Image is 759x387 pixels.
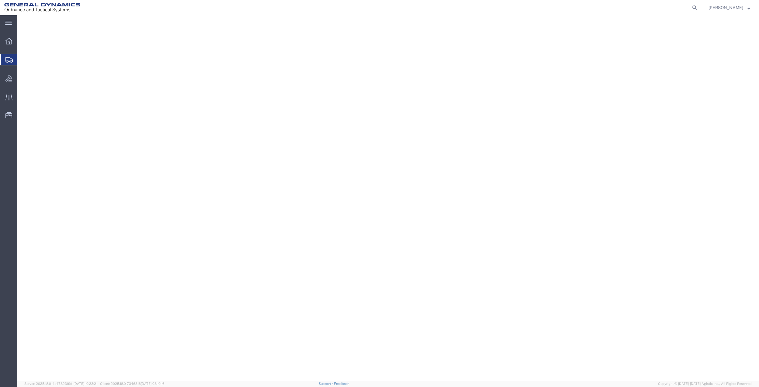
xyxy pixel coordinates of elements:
img: logo [4,3,80,12]
span: Client: 2025.18.0-7346316 [100,382,165,385]
button: [PERSON_NAME] [708,4,750,11]
span: Server: 2025.18.0-4e47823f9d1 [24,382,97,385]
span: Copyright © [DATE]-[DATE] Agistix Inc., All Rights Reserved [658,381,752,386]
a: Feedback [334,382,349,385]
span: [DATE] 10:23:21 [74,382,97,385]
iframe: FS Legacy Container [17,15,759,381]
span: [DATE] 08:10:16 [141,382,165,385]
a: Support [319,382,334,385]
span: Nicholas Bohmer [709,4,743,11]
